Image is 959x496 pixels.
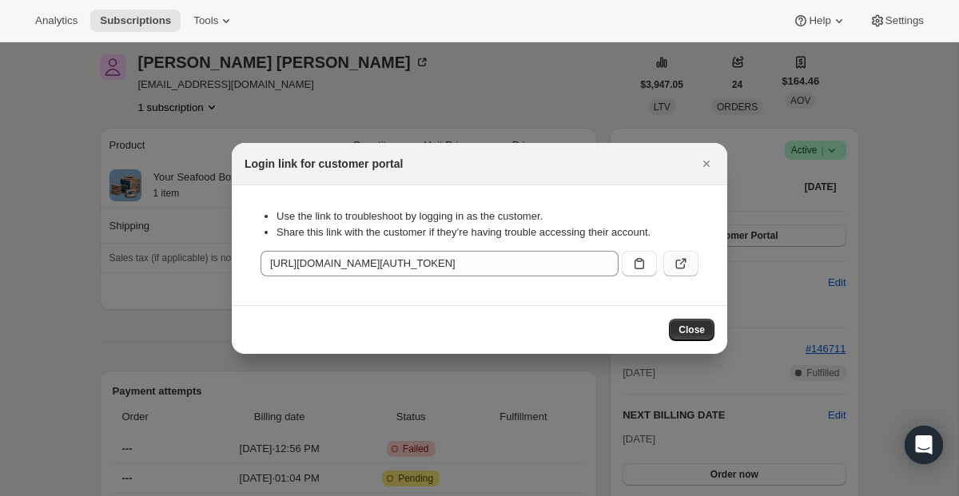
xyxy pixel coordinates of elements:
[277,224,698,240] li: Share this link with the customer if they’re having trouble accessing their account.
[669,319,714,341] button: Close
[245,156,403,172] h2: Login link for customer portal
[905,426,943,464] div: Open Intercom Messenger
[90,10,181,32] button: Subscriptions
[35,14,78,27] span: Analytics
[184,10,244,32] button: Tools
[695,153,718,175] button: Close
[860,10,933,32] button: Settings
[100,14,171,27] span: Subscriptions
[783,10,856,32] button: Help
[277,208,698,224] li: Use the link to troubleshoot by logging in as the customer.
[809,14,830,27] span: Help
[193,14,218,27] span: Tools
[885,14,924,27] span: Settings
[678,323,705,336] span: Close
[26,10,87,32] button: Analytics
